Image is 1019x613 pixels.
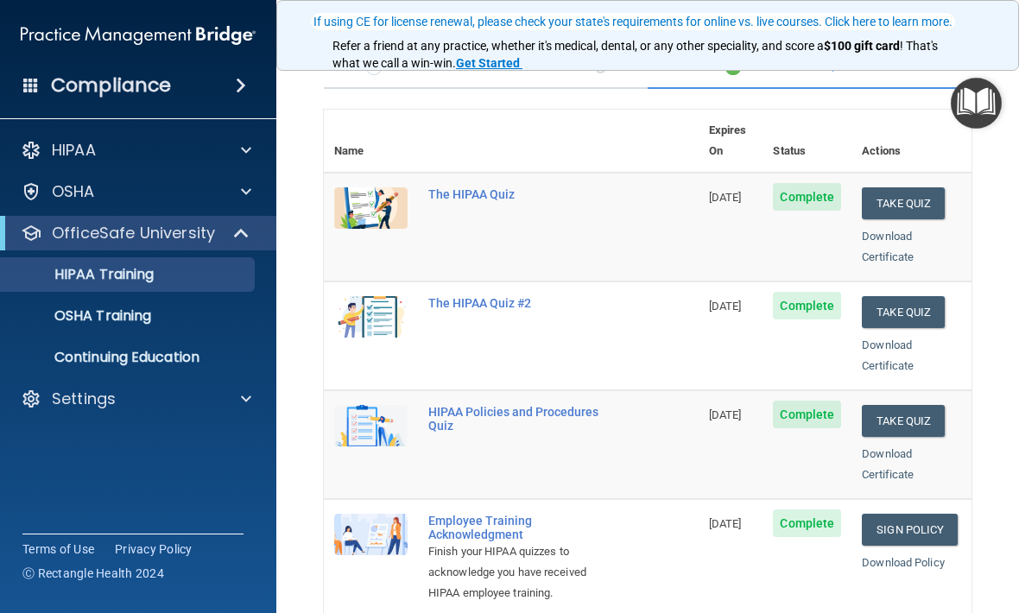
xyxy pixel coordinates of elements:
[862,187,945,219] button: Take Quiz
[52,389,116,409] p: Settings
[709,191,742,204] span: [DATE]
[862,556,945,569] a: Download Policy
[21,140,251,161] a: HIPAA
[428,296,612,310] div: The HIPAA Quiz #2
[332,39,824,53] span: Refer a friend at any practice, whether it's medical, dental, or any other speciality, and score a
[22,565,164,582] span: Ⓒ Rectangle Health 2024
[428,187,612,201] div: The HIPAA Quiz
[862,447,914,481] a: Download Certificate
[428,405,612,433] div: HIPAA Policies and Procedures Quiz
[951,78,1002,129] button: Open Resource Center
[862,296,945,328] button: Take Quiz
[773,292,841,319] span: Complete
[773,509,841,537] span: Complete
[862,514,958,546] a: Sign Policy
[724,49,743,75] span: ✓
[52,140,96,161] p: HIPAA
[313,16,953,28] div: If using CE for license renewal, please check your state's requirements for online vs. live cours...
[332,39,940,70] span: ! That's what we call a win-win.
[824,39,900,53] strong: $100 gift card
[428,541,612,604] div: Finish your HIPAA quizzes to acknowledge you have received HIPAA employee training.
[21,181,251,202] a: OSHA
[773,401,841,428] span: Complete
[21,223,250,243] a: OfficeSafe University
[709,408,742,421] span: [DATE]
[22,540,94,558] a: Terms of Use
[862,405,945,437] button: Take Quiz
[11,349,247,366] p: Continuing Education
[11,307,151,325] p: OSHA Training
[52,223,215,243] p: OfficeSafe University
[456,56,522,70] a: Get Started
[763,110,851,173] th: Status
[456,56,520,70] strong: Get Started
[324,110,418,173] th: Name
[11,266,154,283] p: HIPAA Training
[862,230,914,263] a: Download Certificate
[311,13,955,30] button: If using CE for license renewal, please check your state's requirements for online vs. live cours...
[709,517,742,530] span: [DATE]
[21,389,251,409] a: Settings
[862,338,914,372] a: Download Certificate
[364,49,383,75] span: ✓
[851,110,972,173] th: Actions
[699,110,763,173] th: Expires On
[115,540,193,558] a: Privacy Policy
[773,183,841,211] span: Complete
[52,181,95,202] p: OSHA
[21,18,256,53] img: PMB logo
[51,73,171,98] h4: Compliance
[428,514,612,541] div: Employee Training Acknowledgment
[709,300,742,313] span: [DATE]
